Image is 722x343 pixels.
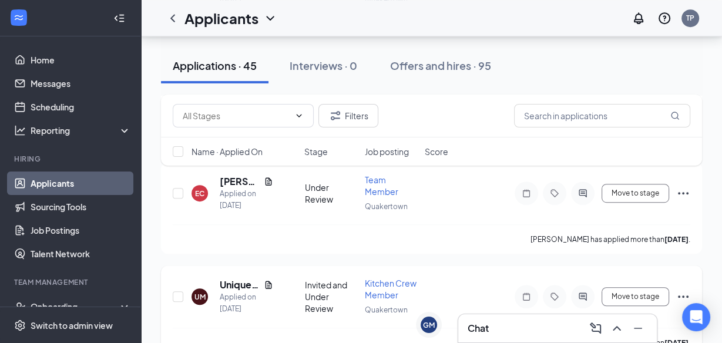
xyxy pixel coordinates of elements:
svg: Tag [548,189,562,198]
b: [DATE] [664,235,689,244]
span: Score [425,146,448,157]
div: Applied on [DATE] [220,291,273,315]
div: Switch to admin view [31,320,113,331]
input: All Stages [183,109,290,122]
span: Job posting [365,146,409,157]
a: Job Postings [31,218,131,242]
span: Team Member [365,174,398,197]
svg: MagnifyingGlass [670,111,680,120]
div: EC [195,189,204,199]
div: Under Review [305,181,358,205]
div: Reporting [31,125,132,136]
button: Filter Filters [318,104,378,127]
h5: Unique [PERSON_NAME] [220,278,259,291]
div: Applied on [DATE] [220,188,273,211]
a: Talent Network [31,242,131,265]
input: Search in applications [514,104,690,127]
svg: Minimize [631,321,645,335]
span: Stage [304,146,328,157]
div: Team Management [14,277,129,287]
a: Sourcing Tools [31,195,131,218]
div: Interviews · 0 [290,58,357,73]
button: ComposeMessage [586,319,605,338]
h5: [PERSON_NAME][GEOGRAPHIC_DATA] [220,175,259,188]
svg: QuestionInfo [657,11,671,25]
svg: ActiveChat [576,292,590,301]
svg: WorkstreamLogo [13,12,25,23]
span: Quakertown [365,202,408,211]
svg: Ellipses [676,186,690,200]
svg: ChevronDown [294,111,304,120]
button: Move to stage [602,184,669,203]
div: UM [194,292,206,302]
span: Kitchen Crew Member [365,278,417,300]
svg: UserCheck [14,301,26,312]
svg: Notifications [632,11,646,25]
span: Quakertown [365,305,408,314]
button: Minimize [629,319,647,338]
button: ChevronUp [607,319,626,338]
span: Name · Applied On [192,146,263,157]
div: Offers and hires · 95 [390,58,491,73]
svg: Settings [14,320,26,331]
div: Applications · 45 [173,58,257,73]
svg: Ellipses [676,290,690,304]
svg: Analysis [14,125,26,136]
svg: ChevronUp [610,321,624,335]
div: Onboarding [31,301,121,312]
button: Move to stage [602,287,669,306]
svg: Filter [328,109,342,123]
svg: ActiveChat [576,189,590,198]
div: Open Intercom Messenger [682,303,710,331]
a: Scheduling [31,95,131,119]
p: [PERSON_NAME] has applied more than . [530,234,690,244]
svg: ChevronDown [263,11,277,25]
a: Messages [31,72,131,95]
div: TP [686,13,694,23]
div: Invited and Under Review [305,279,358,314]
svg: ChevronLeft [166,11,180,25]
div: Hiring [14,154,129,164]
svg: Document [264,177,273,186]
svg: Collapse [113,12,125,24]
h3: Chat [468,322,489,335]
svg: Tag [548,292,562,301]
svg: Note [519,292,533,301]
div: GM [423,320,435,330]
h1: Applicants [184,8,258,28]
svg: Document [264,280,273,290]
a: Home [31,48,131,72]
a: Applicants [31,171,131,195]
svg: Note [519,189,533,198]
svg: ComposeMessage [589,321,603,335]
